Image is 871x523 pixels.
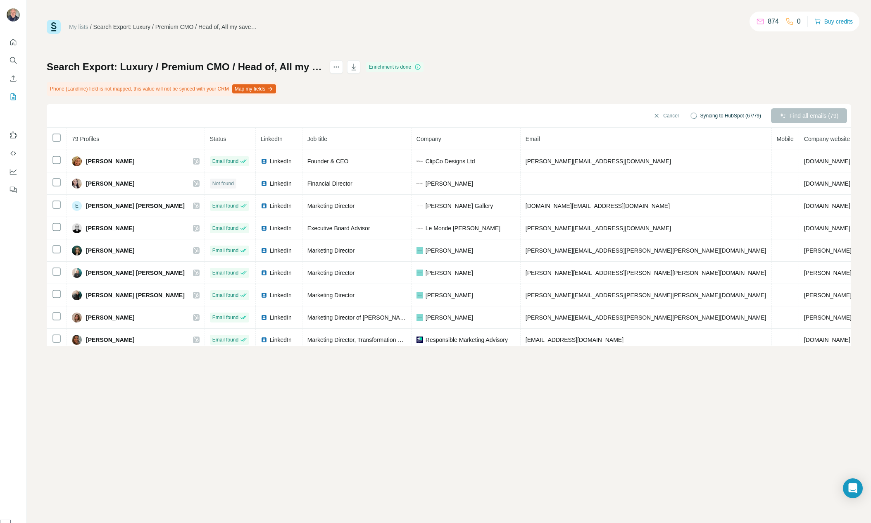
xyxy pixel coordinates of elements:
[86,336,134,344] span: [PERSON_NAME]
[86,269,185,277] span: [PERSON_NAME] [PERSON_NAME]
[416,337,423,343] img: company-logo
[47,60,322,74] h1: Search Export: Luxury / Premium CMO / Head of, All my saved accounts - [DATE] 11:30
[90,23,92,31] li: /
[307,292,355,299] span: Marketing Director
[270,291,292,299] span: LinkedIn
[416,314,423,321] img: company-logo
[416,203,423,209] img: company-logo
[526,225,671,232] span: [PERSON_NAME][EMAIL_ADDRESS][DOMAIN_NAME]
[86,202,185,210] span: [PERSON_NAME] [PERSON_NAME]
[647,108,684,123] button: Cancel
[86,179,134,188] span: [PERSON_NAME]
[307,247,355,254] span: Marketing Director
[86,291,185,299] span: [PERSON_NAME] [PERSON_NAME]
[261,270,267,276] img: LinkedIn logo
[212,247,238,254] span: Email found
[212,158,238,165] span: Email found
[7,128,20,143] button: Use Surfe on LinkedIn
[526,136,540,142] span: Email
[804,158,850,165] span: [DOMAIN_NAME]
[212,180,234,187] span: Not found
[261,337,267,343] img: LinkedIn logo
[47,20,61,34] img: Surfe Logo
[526,247,766,254] span: [PERSON_NAME][EMAIL_ADDRESS][PERSON_NAME][PERSON_NAME][DOMAIN_NAME]
[526,203,670,209] span: [DOMAIN_NAME][EMAIL_ADDRESS][DOMAIN_NAME]
[777,136,794,142] span: Mobile
[270,269,292,277] span: LinkedIn
[86,246,134,255] span: [PERSON_NAME]
[7,146,20,161] button: Use Surfe API
[270,179,292,188] span: LinkedIn
[72,136,99,142] span: 79 Profiles
[86,313,134,322] span: [PERSON_NAME]
[72,179,82,189] img: Avatar
[426,291,473,299] span: [PERSON_NAME]
[72,246,82,256] img: Avatar
[69,24,88,30] a: My lists
[261,225,267,232] img: LinkedIn logo
[261,158,267,165] img: LinkedIn logo
[526,337,624,343] span: [EMAIL_ADDRESS][DOMAIN_NAME]
[416,225,423,232] img: company-logo
[7,182,20,197] button: Feedback
[261,314,267,321] img: LinkedIn logo
[843,478,863,498] div: Open Intercom Messenger
[768,17,779,26] p: 874
[212,291,238,299] span: Email found
[330,60,343,74] button: actions
[416,158,423,165] img: company-logo
[416,136,441,142] span: Company
[86,157,134,165] span: [PERSON_NAME]
[416,270,423,276] img: company-logo
[526,314,766,321] span: [PERSON_NAME][EMAIL_ADDRESS][PERSON_NAME][PERSON_NAME][DOMAIN_NAME]
[261,247,267,254] img: LinkedIn logo
[804,225,850,232] span: [DOMAIN_NAME]
[7,35,20,50] button: Quick start
[7,71,20,86] button: Enrich CSV
[416,183,423,184] img: company-logo
[426,269,473,277] span: [PERSON_NAME]
[7,89,20,104] button: My lists
[426,313,473,322] span: [PERSON_NAME]
[416,247,423,254] img: company-logo
[212,202,238,210] span: Email found
[366,62,424,72] div: Enrichment is done
[307,314,425,321] span: Marketing Director of [PERSON_NAME] & Co
[270,157,292,165] span: LinkedIn
[307,158,349,165] span: Founder & CEO
[804,136,850,142] span: Company website
[7,53,20,68] button: Search
[212,314,238,321] span: Email found
[210,136,226,142] span: Status
[307,225,370,232] span: Executive Board Advisor
[426,202,493,210] span: [PERSON_NAME] Gallery
[814,16,853,27] button: Buy credits
[261,136,283,142] span: LinkedIn
[797,17,801,26] p: 0
[212,336,238,344] span: Email found
[426,336,508,344] span: Responsible Marketing Advisory
[72,223,82,233] img: Avatar
[526,292,766,299] span: [PERSON_NAME][EMAIL_ADDRESS][PERSON_NAME][PERSON_NAME][DOMAIN_NAME]
[416,292,423,299] img: company-logo
[307,136,327,142] span: Job title
[270,313,292,322] span: LinkedIn
[804,337,850,343] span: [DOMAIN_NAME]
[426,246,473,255] span: [PERSON_NAME]
[307,337,437,343] span: Marketing Director, Transformation & Sustainability
[270,336,292,344] span: LinkedIn
[261,180,267,187] img: LinkedIn logo
[7,164,20,179] button: Dashboard
[72,335,82,345] img: Avatar
[270,246,292,255] span: LinkedIn
[804,180,850,187] span: [DOMAIN_NAME]
[426,224,500,232] span: Le Monde [PERSON_NAME]
[307,180,352,187] span: Financial Director
[526,158,671,165] span: [PERSON_NAME][EMAIL_ADDRESS][DOMAIN_NAME]
[700,112,761,119] span: Syncing to HubSpot (67/79)
[526,270,766,276] span: [PERSON_NAME][EMAIL_ADDRESS][PERSON_NAME][PERSON_NAME][DOMAIN_NAME]
[93,23,259,31] div: Search Export: Luxury / Premium CMO / Head of, All my saved accounts - [DATE] 11:30
[261,203,267,209] img: LinkedIn logo
[261,292,267,299] img: LinkedIn logo
[212,269,238,277] span: Email found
